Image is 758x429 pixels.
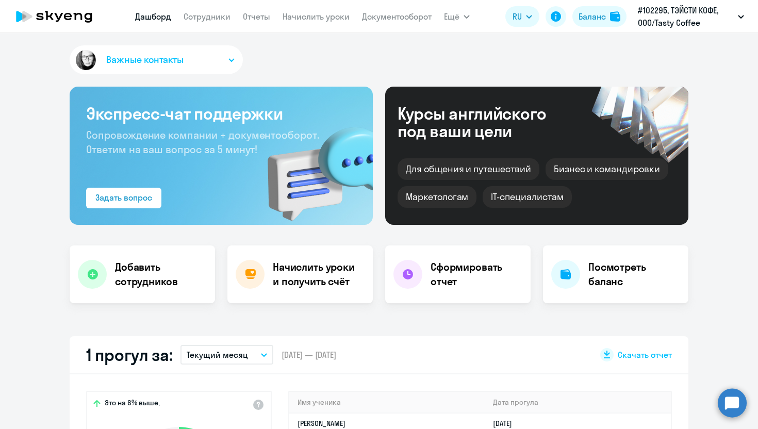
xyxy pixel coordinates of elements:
[444,6,470,27] button: Ещё
[273,260,362,289] h4: Начислить уроки и получить счёт
[282,349,336,360] span: [DATE] — [DATE]
[187,349,248,361] p: Текущий месяц
[289,392,485,413] th: Имя ученика
[253,109,373,225] img: bg-img
[610,11,620,22] img: balance
[444,10,459,23] span: Ещё
[398,105,574,140] div: Курсы английского под ваши цели
[95,191,152,204] div: Задать вопрос
[546,158,668,180] div: Бизнес и командировки
[105,398,160,410] span: Это на 6% выше,
[398,158,539,180] div: Для общения и путешествий
[638,4,734,29] p: #102295, ТЭЙСТИ КОФЕ, ООО/Tasty Coffee
[493,419,520,428] a: [DATE]
[572,6,627,27] button: Балансbalance
[86,103,356,124] h3: Экспресс-чат поддержки
[86,344,172,365] h2: 1 прогул за:
[86,128,319,156] span: Сопровождение компании + документооборот. Ответим на ваш вопрос за 5 минут!
[505,6,539,27] button: RU
[283,11,350,22] a: Начислить уроки
[618,349,672,360] span: Скачать отчет
[70,45,243,74] button: Важные контакты
[86,188,161,208] button: Задать вопрос
[579,10,606,23] div: Баланс
[135,11,171,22] a: Дашборд
[485,392,671,413] th: Дата прогула
[431,260,522,289] h4: Сформировать отчет
[398,186,476,208] div: Маркетологам
[298,419,345,428] a: [PERSON_NAME]
[513,10,522,23] span: RU
[74,48,98,72] img: avatar
[243,11,270,22] a: Отчеты
[180,345,273,365] button: Текущий месяц
[106,53,184,67] span: Важные контакты
[588,260,680,289] h4: Посмотреть баланс
[483,186,571,208] div: IT-специалистам
[184,11,230,22] a: Сотрудники
[362,11,432,22] a: Документооборот
[115,260,207,289] h4: Добавить сотрудников
[633,4,749,29] button: #102295, ТЭЙСТИ КОФЕ, ООО/Tasty Coffee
